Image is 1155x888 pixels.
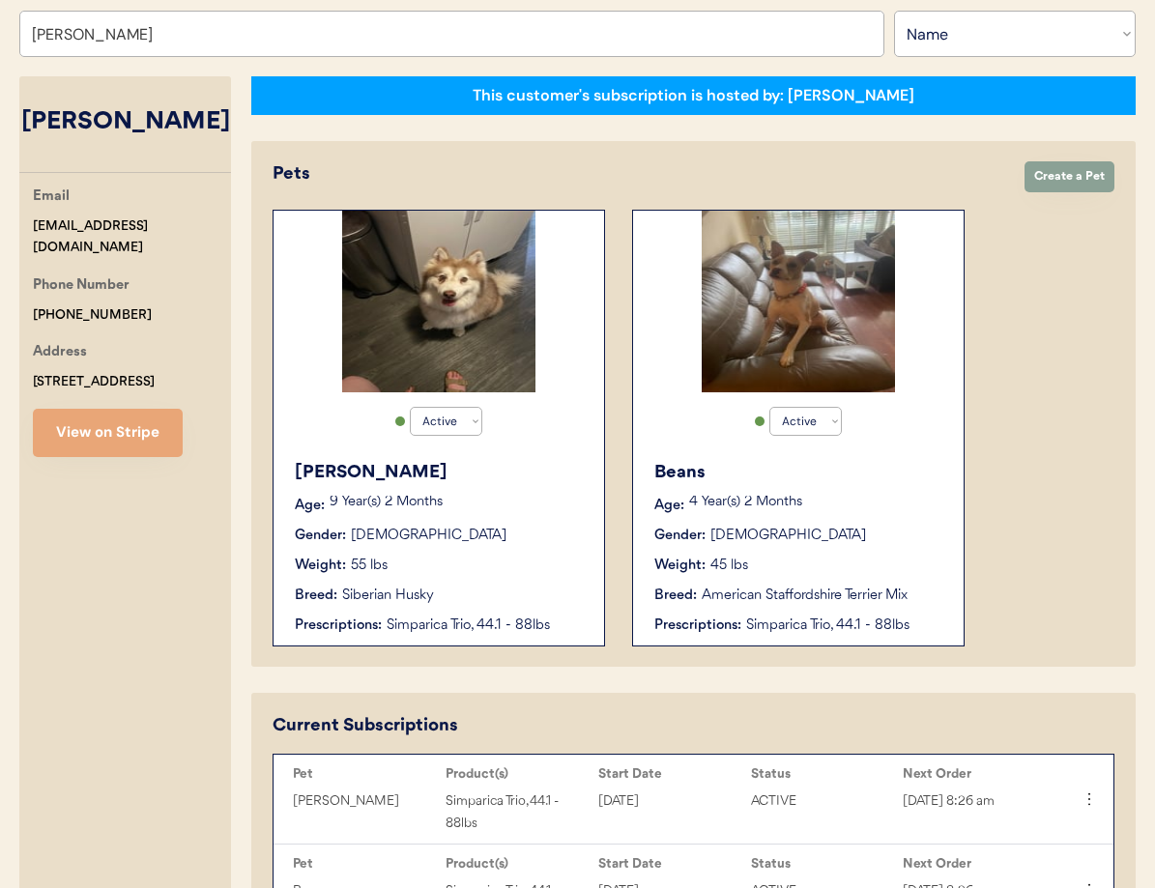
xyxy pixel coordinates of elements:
[654,556,706,576] div: Weight:
[295,496,325,516] div: Age:
[598,856,741,872] div: Start Date
[33,274,130,299] div: Phone Number
[702,586,908,606] div: American Staffordshire Terrier Mix
[342,586,434,606] div: Siberian Husky
[654,526,706,546] div: Gender:
[446,790,589,835] div: Simparica Trio, 44.1 - 88lbs
[295,460,585,486] div: [PERSON_NAME]
[710,526,866,546] div: [DEMOGRAPHIC_DATA]
[295,526,346,546] div: Gender:
[654,496,684,516] div: Age:
[295,616,382,636] div: Prescriptions:
[33,215,231,260] div: [EMAIL_ADDRESS][DOMAIN_NAME]
[19,104,231,141] div: [PERSON_NAME]
[903,856,1046,872] div: Next Order
[446,856,589,872] div: Product(s)
[598,790,741,813] div: [DATE]
[702,211,895,392] img: image.jpg
[598,766,741,782] div: Start Date
[689,496,944,509] p: 4 Year(s) 2 Months
[33,371,155,393] div: [STREET_ADDRESS]
[903,790,1046,813] div: [DATE] 8:26 am
[903,766,1046,782] div: Next Order
[654,460,944,486] div: Beans
[293,856,436,872] div: Pet
[342,211,535,392] img: IMG_0945.jpeg
[295,556,346,576] div: Weight:
[710,556,748,576] div: 45 lbs
[295,586,337,606] div: Breed:
[1025,161,1114,192] button: Create a Pet
[654,586,697,606] div: Breed:
[33,186,70,210] div: Email
[33,304,152,327] div: [PHONE_NUMBER]
[751,790,894,813] div: ACTIVE
[751,856,894,872] div: Status
[33,341,87,365] div: Address
[751,766,894,782] div: Status
[293,766,436,782] div: Pet
[473,85,914,106] div: This customer's subscription is hosted by: [PERSON_NAME]
[351,556,388,576] div: 55 lbs
[330,496,585,509] p: 9 Year(s) 2 Months
[293,790,436,813] div: [PERSON_NAME]
[746,616,944,636] div: Simparica Trio, 44.1 - 88lbs
[273,161,1005,187] div: Pets
[33,409,183,457] button: View on Stripe
[654,616,741,636] div: Prescriptions:
[446,766,589,782] div: Product(s)
[19,11,884,57] input: Search by name
[351,526,506,546] div: [DEMOGRAPHIC_DATA]
[273,713,458,739] div: Current Subscriptions
[387,616,585,636] div: Simparica Trio, 44.1 - 88lbs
